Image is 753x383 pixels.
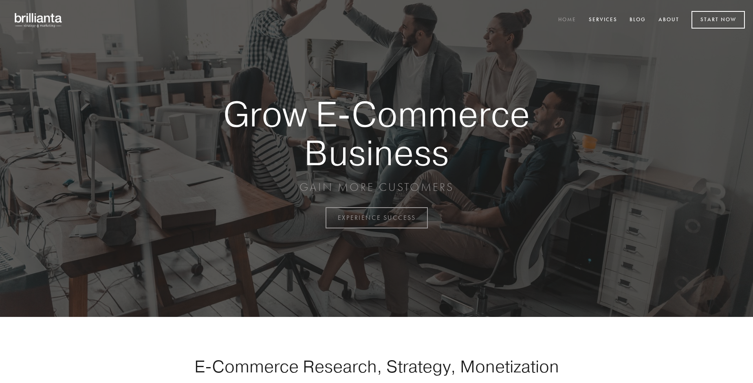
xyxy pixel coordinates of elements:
a: About [653,13,685,27]
h1: E-Commerce Research, Strategy, Monetization [169,356,584,376]
a: Blog [624,13,651,27]
img: brillianta - research, strategy, marketing [8,8,69,32]
a: Services [583,13,623,27]
p: GAIN MORE CUSTOMERS [195,180,558,195]
strong: Grow E-Commerce Business [195,95,558,172]
a: Home [553,13,581,27]
a: Start Now [691,11,745,29]
a: EXPERIENCE SUCCESS [326,207,428,228]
